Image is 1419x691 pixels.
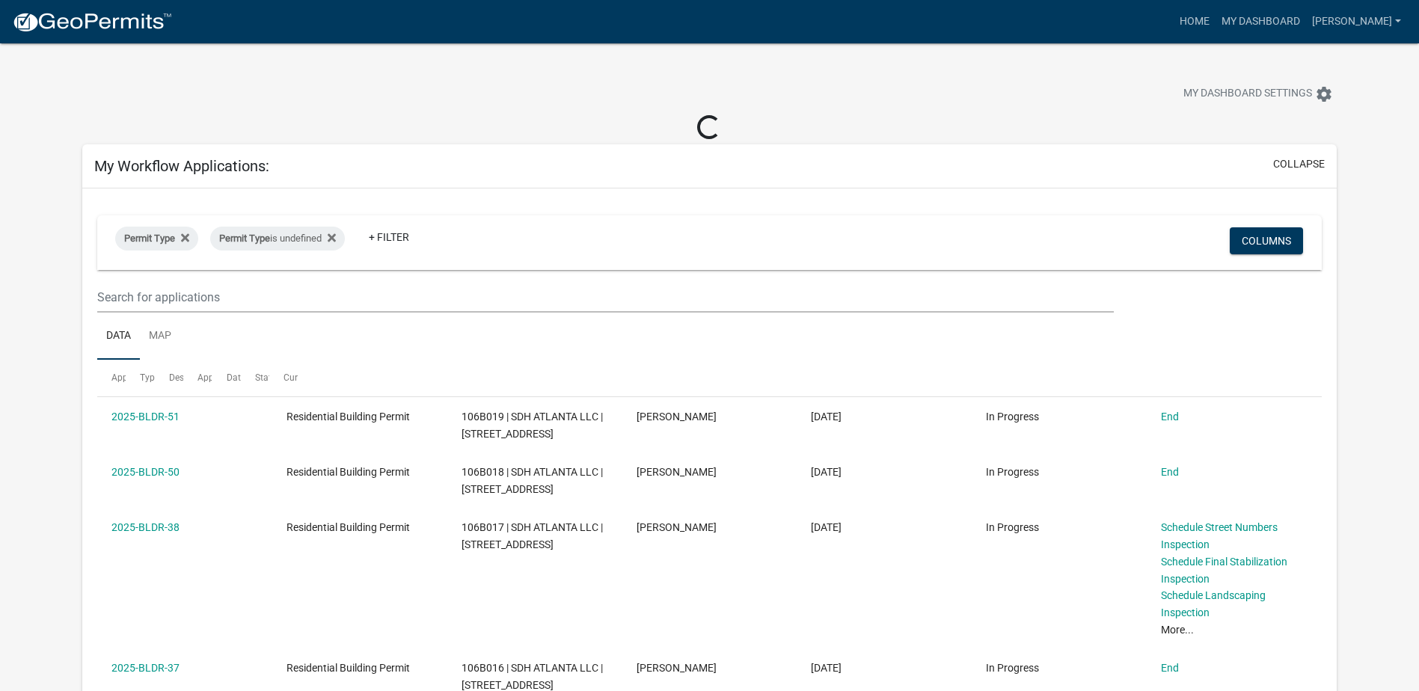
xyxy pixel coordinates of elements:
span: Application Number [111,372,193,383]
datatable-header-cell: Date Created [212,360,240,396]
span: 02/18/2025 [811,411,842,423]
span: Date Created [227,372,279,383]
span: Applicant [197,372,236,383]
div: is undefined [210,227,345,251]
a: More... [1161,624,1194,636]
span: 02/07/2025 [811,521,842,533]
button: Columns [1230,227,1303,254]
a: Data [97,313,140,360]
datatable-header-cell: Application Number [97,360,126,396]
a: [PERSON_NAME] [1306,7,1407,36]
span: In Progress [986,466,1039,478]
span: 106B016 | SDH ATLANTA LLC | 104 TIMBER WAY CT [462,662,603,691]
span: 106B018 | SDH ATLANTA LLC | 127 CREEKSIDE RD [462,466,603,495]
span: Justin [637,411,717,423]
span: 02/07/2025 [811,662,842,674]
span: Type [140,372,159,383]
a: End [1161,466,1179,478]
span: Residential Building Permit [286,411,410,423]
span: In Progress [986,521,1039,533]
i: settings [1315,85,1333,103]
span: Justin [637,521,717,533]
span: Residential Building Permit [286,521,410,533]
button: My Dashboard Settingssettings [1171,79,1345,108]
span: Current Activity [284,372,346,383]
a: Schedule Landscaping Inspection [1161,589,1266,618]
span: Justin [637,662,717,674]
a: 2025-BLDR-37 [111,662,180,674]
span: In Progress [986,662,1039,674]
span: 106B017 | SDH ATLANTA LLC | 102 TIMBER WAY CT [462,521,603,550]
a: 2025-BLDR-38 [111,521,180,533]
span: Permit Type [219,233,270,244]
a: My Dashboard [1216,7,1306,36]
span: 02/18/2025 [811,466,842,478]
a: End [1161,662,1179,674]
a: 2025-BLDR-51 [111,411,180,423]
a: Schedule Final Stabilization Inspection [1161,556,1287,585]
span: Residential Building Permit [286,662,410,674]
datatable-header-cell: Applicant [183,360,212,396]
span: 106B019 | SDH ATLANTA LLC | 129 CREEKSIDE RD [462,411,603,440]
a: Schedule Street Numbers Inspection [1161,521,1278,550]
datatable-header-cell: Current Activity [269,360,298,396]
input: Search for applications [97,282,1114,313]
button: collapse [1273,156,1325,172]
a: + Filter [357,224,421,251]
h5: My Workflow Applications: [94,157,269,175]
span: Description [169,372,215,383]
span: Status [255,372,281,383]
span: Justin [637,466,717,478]
a: Home [1174,7,1216,36]
span: In Progress [986,411,1039,423]
datatable-header-cell: Status [241,360,269,396]
span: Residential Building Permit [286,466,410,478]
span: My Dashboard Settings [1183,85,1312,103]
span: Permit Type [124,233,175,244]
a: 2025-BLDR-50 [111,466,180,478]
datatable-header-cell: Description [155,360,183,396]
datatable-header-cell: Type [126,360,154,396]
a: End [1161,411,1179,423]
a: Map [140,313,180,360]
